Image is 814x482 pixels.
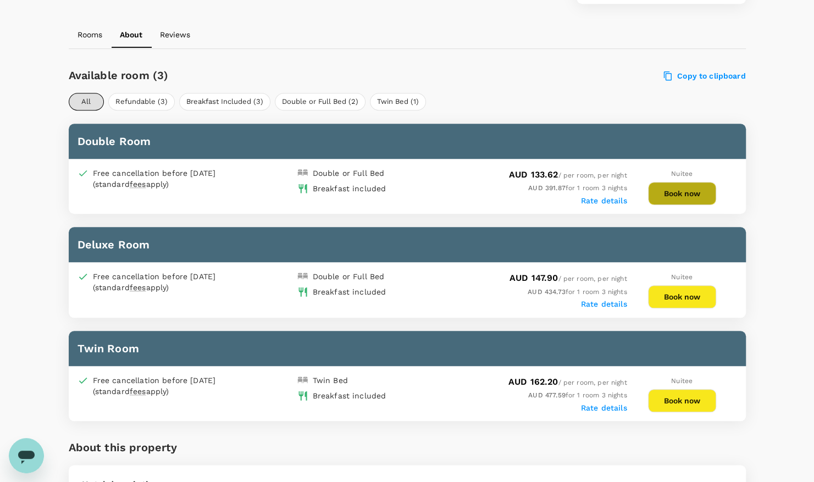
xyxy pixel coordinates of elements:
[9,438,44,473] iframe: Button to launch messaging window
[108,93,175,110] button: Refundable (3)
[69,439,178,456] h6: About this property
[510,275,627,282] span: / per room, per night
[275,93,366,110] button: Double or Full Bed (2)
[77,340,737,357] h6: Twin Room
[508,379,627,386] span: / per room, per night
[528,391,566,399] span: AUD 477.59
[508,376,558,387] span: AUD 162.20
[581,300,627,308] label: Rate details
[528,391,627,399] span: for 1 room 3 nights
[297,168,308,179] img: double-bed-icon
[509,171,627,179] span: / per room, per night
[528,288,566,296] span: AUD 434.73
[648,389,716,412] button: Book now
[93,375,241,397] div: Free cancellation before [DATE] (standard apply)
[671,377,693,385] span: Nuitee
[93,271,241,293] div: Free cancellation before [DATE] (standard apply)
[313,183,386,194] div: Breakfast included
[581,403,627,412] label: Rate details
[297,271,308,282] img: double-bed-icon
[313,271,385,282] div: Double or Full Bed
[179,93,270,110] button: Breakfast Included (3)
[671,273,693,281] span: Nuitee
[671,170,693,178] span: Nuitee
[648,285,716,308] button: Book now
[77,132,737,150] h6: Double Room
[130,283,146,292] span: fees
[528,288,627,296] span: for 1 room 3 nights
[93,168,241,190] div: Free cancellation before [DATE] (standard apply)
[130,180,146,189] span: fees
[77,236,737,253] h6: Deluxe Room
[510,273,558,283] span: AUD 147.90
[370,93,426,110] button: Twin Bed (1)
[528,184,566,192] span: AUD 391.87
[130,387,146,396] span: fees
[581,196,627,205] label: Rate details
[77,29,102,40] p: Rooms
[69,67,462,84] h6: Available room (3)
[297,375,308,386] img: double-bed-icon
[160,29,190,40] p: Reviews
[313,286,386,297] div: Breakfast included
[313,390,386,401] div: Breakfast included
[509,169,558,180] span: AUD 133.62
[664,71,746,81] label: Copy to clipboard
[120,29,142,40] p: About
[528,184,627,192] span: for 1 room 3 nights
[69,93,104,110] button: All
[313,375,348,386] div: Twin Bed
[648,182,716,205] button: Book now
[313,168,385,179] div: Double or Full Bed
